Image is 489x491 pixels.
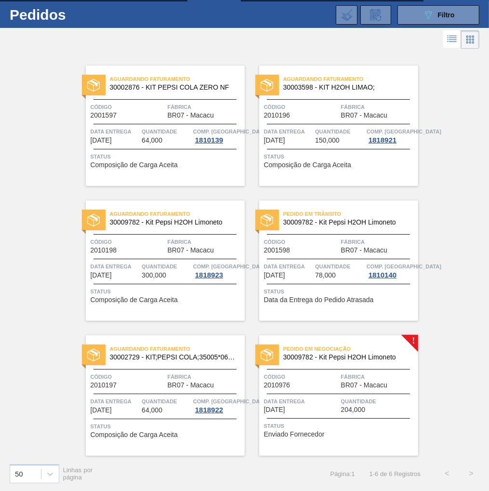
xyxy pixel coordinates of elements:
span: 21/08/2025 [91,272,112,279]
span: Status [91,422,242,431]
h1: Pedidos [10,9,135,20]
div: 50 [15,470,23,478]
span: Código [91,102,165,112]
span: BR07 - Macacu [168,247,214,254]
span: Enviado Fornecedor [264,431,325,438]
span: Comp. Carga [193,127,268,136]
span: BR07 - Macacu [341,112,387,119]
a: Comp. [GEOGRAPHIC_DATA]1818922 [193,397,242,414]
span: Aguardando Faturamento [283,74,418,84]
span: BR07 - Macacu [341,382,387,389]
span: 2001597 [91,112,117,119]
span: Status [264,152,416,161]
span: Status [264,287,416,296]
span: 21/08/2025 [264,137,285,144]
span: BR07 - Macacu [341,247,387,254]
span: Quantidade [142,397,191,406]
div: Importar Negociações dos Pedidos [336,5,357,25]
img: status [261,349,273,361]
a: statusAguardando Faturamento30002876 - KIT PEPSI COLA ZERO NFCódigo2001597FábricaBR07 - MacacuDat... [71,66,245,186]
img: status [261,214,273,226]
span: BR07 - Macacu [168,382,214,389]
div: Solicitação de Revisão de Pedidos [360,5,391,25]
span: Página : 1 [330,470,355,478]
span: 64,000 [142,407,162,414]
span: Data entrega [264,397,339,406]
span: 30003598 - KIT H2OH LIMAO; [283,84,410,91]
img: status [87,349,100,361]
button: < [435,462,459,486]
img: status [261,79,273,92]
span: Composição de Carga Aceita [264,161,351,169]
span: 1 - 6 de 6 Registros [370,470,421,478]
span: Quantidade [341,397,416,406]
a: !statusPedido em Negociação30009782 - Kit Pepsi H2OH LimonetoCódigo2010976FábricaBR07 - MacacuDat... [245,335,418,456]
span: Pedido em Trânsito [283,209,418,219]
span: Comp. Carga [193,397,268,406]
span: 30002729 - KIT;PEPSI COLA;35005*06*02 NF [110,354,237,361]
span: 21/08/2025 [264,272,285,279]
span: Data entrega [91,262,140,271]
img: status [87,79,100,92]
span: Data entrega [264,262,313,271]
span: Status [91,287,242,296]
span: 21/08/2025 [91,407,112,414]
a: statusAguardando Faturamento30003598 - KIT H2OH LIMAO;Código2010196FábricaBR07 - MacacuData entre... [245,66,418,186]
span: 30009782 - Kit Pepsi H2OH Limoneto [283,354,410,361]
span: Aguardando Faturamento [110,344,245,354]
span: 2010196 [264,112,291,119]
span: Fábrica [341,237,416,247]
span: Quantidade [142,262,191,271]
span: Linhas por página [63,466,93,481]
span: 30009782 - Kit Pepsi H2OH Limoneto [283,219,410,226]
span: Aguardando Faturamento [110,74,245,84]
a: Comp. [GEOGRAPHIC_DATA]1810140 [367,262,416,279]
span: Código [91,372,165,382]
span: Código [91,237,165,247]
span: Composição de Carga Aceita [91,431,178,438]
span: Data entrega [91,397,140,406]
a: Comp. [GEOGRAPHIC_DATA]1818923 [193,262,242,279]
span: 2010197 [91,382,117,389]
span: 204,000 [341,406,366,413]
span: 08/08/2025 [91,137,112,144]
button: Filtro [397,5,479,25]
span: Quantidade [315,262,364,271]
a: statusAguardando Faturamento30002729 - KIT;PEPSI COLA;35005*06*02 NFCódigo2010197FábricaBR07 - Ma... [71,335,245,456]
div: 1810140 [367,271,398,279]
span: Código [264,237,339,247]
span: 300,000 [142,272,166,279]
span: Pedido em Negociação [283,344,418,354]
span: 30009782 - Kit Pepsi H2OH Limoneto [110,219,237,226]
a: statusAguardando Faturamento30009782 - Kit Pepsi H2OH LimonetoCódigo2010198FábricaBR07 - MacacuDa... [71,200,245,321]
span: 2001598 [264,247,291,254]
span: Status [91,152,242,161]
span: 2010198 [91,247,117,254]
span: Quantidade [315,127,364,136]
span: Data entrega [264,127,313,136]
span: Fábrica [168,102,242,112]
span: Código [264,102,339,112]
span: Fábrica [341,102,416,112]
span: Status [264,421,416,431]
div: Visão em Lista [443,30,461,49]
div: 1810139 [193,136,225,144]
span: Código [264,372,339,382]
span: Composição de Carga Aceita [91,296,178,304]
img: status [87,214,100,226]
span: Data da Entrega do Pedido Atrasada [264,296,374,304]
span: Comp. Carga [367,262,441,271]
div: 1818923 [193,271,225,279]
span: Fábrica [341,372,416,382]
span: Fábrica [168,372,242,382]
span: Filtro [438,11,455,19]
a: Comp. [GEOGRAPHIC_DATA]1818921 [367,127,416,144]
div: 1818922 [193,406,225,414]
span: 30002876 - KIT PEPSI COLA ZERO NF [110,84,237,91]
span: Fábrica [168,237,242,247]
span: Comp. Carga [193,262,268,271]
span: 78,000 [315,272,336,279]
a: Comp. [GEOGRAPHIC_DATA]1810139 [193,127,242,144]
span: Composição de Carga Aceita [91,161,178,169]
span: Comp. Carga [367,127,441,136]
